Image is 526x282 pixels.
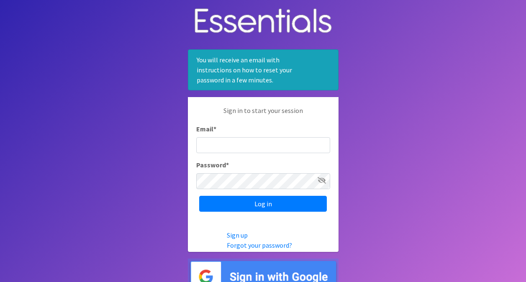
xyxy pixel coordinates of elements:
p: Sign in to start your session [196,105,330,124]
abbr: required [213,125,216,133]
div: You will receive an email with instructions on how to reset your password in a few minutes. [188,49,339,90]
label: Password [196,160,229,170]
a: Sign up [227,231,248,239]
label: Email [196,124,216,134]
a: Forgot your password? [227,241,292,249]
abbr: required [226,161,229,169]
input: Log in [199,196,327,212]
